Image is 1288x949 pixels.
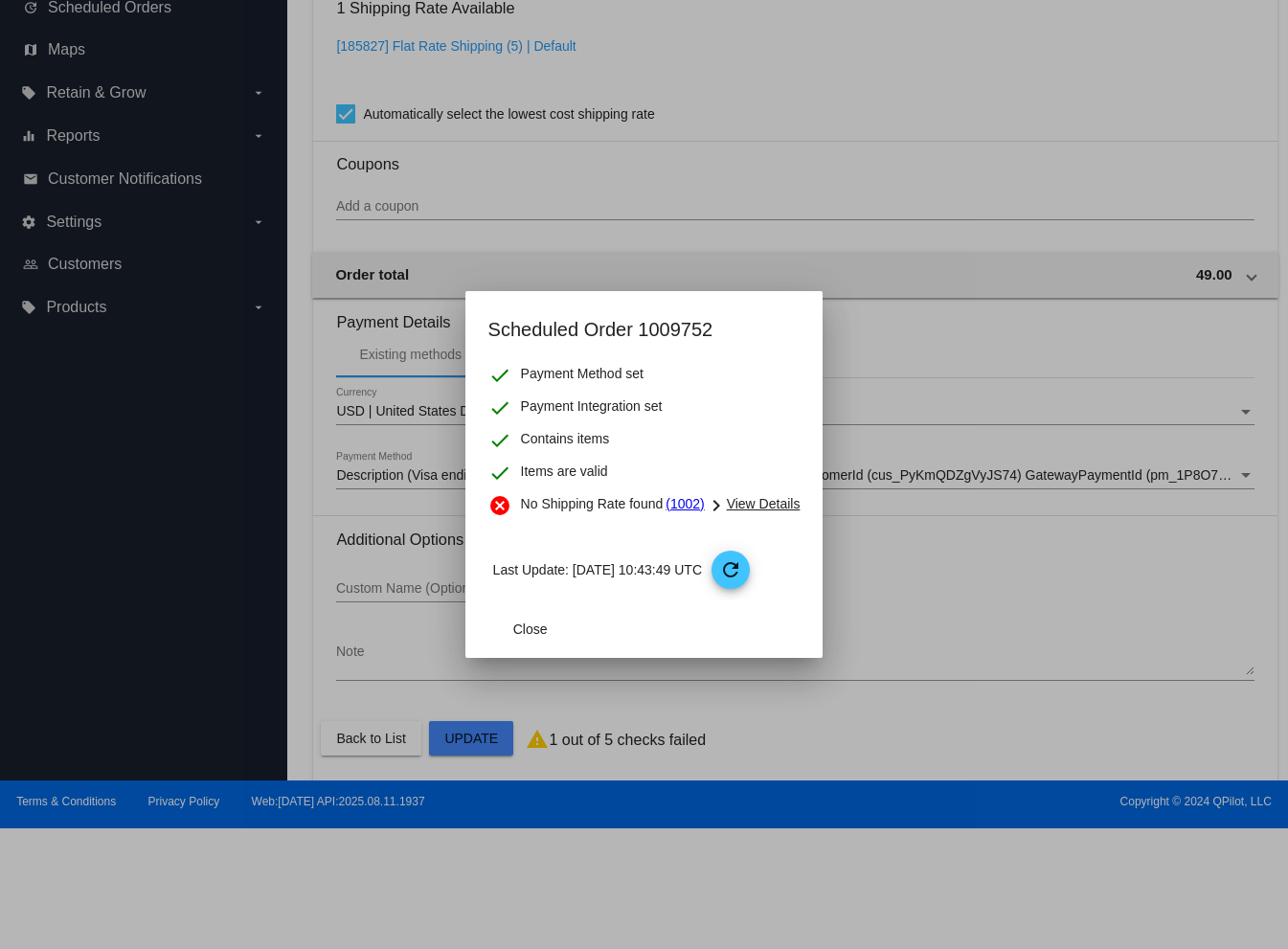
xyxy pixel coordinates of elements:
[521,429,610,452] span: Contains items
[719,558,742,581] mat-icon: refresh
[488,462,511,485] mat-icon: check
[521,396,663,419] span: Payment Integration set
[488,612,573,646] button: Close dialog
[488,364,511,387] mat-icon: check
[521,494,664,522] span: No Shipping Rate found
[493,551,801,589] p: Last Update: [DATE] 10:43:49 UTC
[666,494,704,522] a: (1002)
[488,494,511,517] mat-icon: cancel
[521,462,608,485] span: Items are valid
[705,494,728,517] mat-icon: chevron_right
[488,429,511,452] mat-icon: check
[513,621,548,637] span: Close
[727,496,801,511] span: View Details
[521,364,644,387] span: Payment Method set
[488,314,801,345] h2: Scheduled Order 1009752
[488,396,511,419] mat-icon: check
